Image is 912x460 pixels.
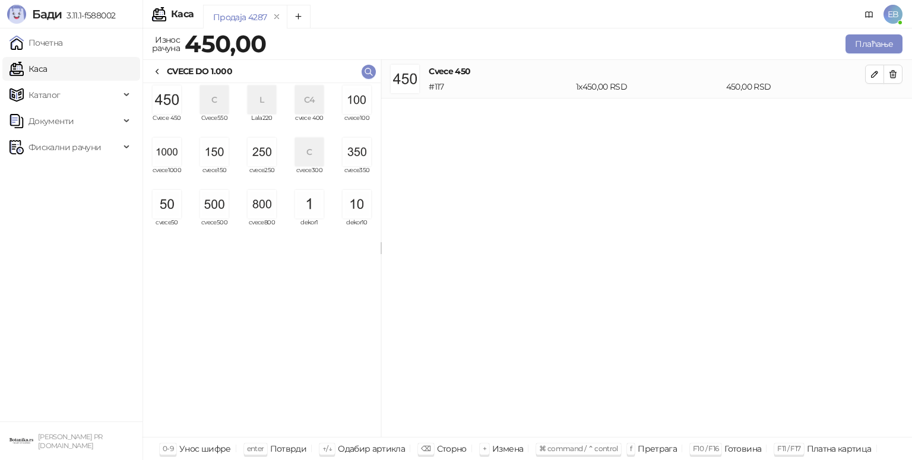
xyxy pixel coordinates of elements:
img: Slika [248,190,276,218]
img: Slika [153,85,181,114]
small: [PERSON_NAME] PR [DOMAIN_NAME] [38,433,103,450]
button: remove [269,12,284,22]
span: ↑/↓ [322,444,332,453]
div: Потврди [270,441,307,456]
a: Каса [9,57,47,81]
span: EB [883,5,902,24]
span: Фискални рачуни [28,135,101,159]
span: ⌫ [421,444,430,453]
span: dekor10 [338,220,376,237]
div: CVECE DO 1.000 [167,65,232,78]
div: 1 x 450,00 RSD [574,80,724,93]
img: Slika [248,138,276,166]
span: Cvece550 [195,115,233,133]
span: cvece350 [338,167,376,185]
img: Slika [343,190,371,218]
img: Slika [295,190,324,218]
div: L [248,85,276,114]
strong: 450,00 [185,29,266,58]
span: enter [247,444,264,453]
span: cvece 400 [290,115,328,133]
div: Унос шифре [179,441,231,456]
div: C [200,85,229,114]
span: cvece100 [338,115,376,133]
button: Add tab [287,5,311,28]
img: 64x64-companyLogo-0e2e8aaa-0bd2-431b-8613-6e3c65811325.png [9,429,33,453]
span: cvece300 [290,167,328,185]
img: Slika [200,190,229,218]
div: Претрага [638,441,677,456]
span: cvece1000 [148,167,186,185]
img: Slika [153,138,181,166]
div: Готовина [724,441,761,456]
span: F10 / F16 [693,444,718,453]
span: Cvece 450 [148,115,186,133]
div: Износ рачуна [150,32,182,56]
a: Документација [860,5,879,24]
span: f [630,444,632,453]
span: Каталог [28,83,61,107]
div: grid [143,83,381,437]
span: 0-9 [163,444,173,453]
span: 3.11.1-f588002 [62,10,115,21]
div: Платна картица [807,441,872,456]
span: + [483,444,486,453]
img: Slika [153,190,181,218]
div: Измена [492,441,523,456]
img: Slika [343,138,371,166]
span: cvece500 [195,220,233,237]
h4: Cvece 450 [429,65,865,78]
span: Lala220 [243,115,281,133]
span: F11 / F17 [777,444,800,453]
div: Сторно [437,441,467,456]
span: Документи [28,109,74,133]
span: cvece150 [195,167,233,185]
div: C4 [295,85,324,114]
img: Slika [200,138,229,166]
div: # 117 [426,80,574,93]
div: Каса [171,9,194,19]
span: Бади [32,7,62,21]
span: dekor1 [290,220,328,237]
span: cvece250 [243,167,281,185]
img: Slika [343,85,371,114]
div: Одабир артикла [338,441,405,456]
button: Плаћање [845,34,902,53]
span: cvece50 [148,220,186,237]
div: C [295,138,324,166]
span: cvece800 [243,220,281,237]
span: ⌘ command / ⌃ control [539,444,618,453]
img: Logo [7,5,26,24]
a: Почетна [9,31,63,55]
div: 450,00 RSD [724,80,867,93]
div: Продаја 4287 [213,11,267,24]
